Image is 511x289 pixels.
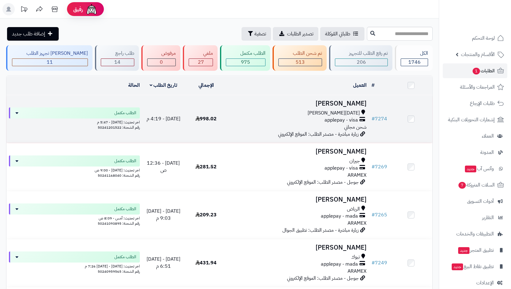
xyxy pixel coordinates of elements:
[279,59,322,66] div: 513
[465,166,476,172] span: جديد
[348,219,367,227] span: ARAMEX
[189,59,213,66] div: 27
[226,59,265,66] div: 975
[458,247,470,254] span: جديد
[12,59,88,66] div: 11
[456,230,494,238] span: التطبيقات والخدمات
[344,123,367,131] span: شحن مجاني
[296,58,305,66] span: 513
[242,27,271,41] button: تصفية
[287,179,359,186] span: جوجل - مصدر الطلب: الموقع الإلكتروني
[371,259,375,267] span: #
[472,66,495,75] span: الطلبات
[371,163,375,171] span: #
[230,148,367,155] h3: [PERSON_NAME]
[371,82,375,89] a: #
[114,58,120,66] span: 14
[98,125,140,130] span: رقم الشحنة: 50241201522
[160,58,163,66] span: 0
[9,215,140,221] div: اخر تحديث: أمس - 8:09 ص
[443,31,507,46] a: لوحة التحكم
[98,173,140,178] span: رقم الشحنة: 50241168040
[114,110,136,116] span: الطلب مكتمل
[482,132,494,140] span: العملاء
[273,27,318,41] a: تصدير الطلبات
[254,30,266,38] span: تصفية
[147,59,176,66] div: 0
[467,197,494,206] span: أدوات التسويق
[85,3,98,15] img: ai-face.png
[443,112,507,127] a: إشعارات التحويلات البنكية
[182,45,219,71] a: ملغي 27
[278,50,322,57] div: تم شحن الطلب
[443,63,507,78] a: الطلبات1
[335,50,388,57] div: تم رفع الطلب للتجهيز
[408,58,421,66] span: 1746
[324,165,358,172] span: applepay - visa
[371,211,387,219] a: #7265
[98,221,140,226] span: رقم الشحنة: 50241093895
[101,59,134,66] div: 14
[321,213,358,220] span: applepay - mada
[150,82,178,89] a: تاريخ الطلب
[230,196,367,203] h3: [PERSON_NAME]
[9,118,140,125] div: اخر تحديث: [DATE] - 5:47 م
[473,68,480,74] span: 1
[278,130,359,138] span: زيارة مباشرة - مصدر الطلب: الموقع الإلكتروني
[371,163,387,171] a: #7269
[320,27,364,41] a: طلباتي المُوكلة
[114,158,136,164] span: الطلب مكتمل
[147,115,180,122] span: [DATE] - 4:19 م
[460,83,495,91] span: المراجعات والأسئلة
[351,254,360,261] span: تبوك
[147,207,180,222] span: [DATE] - [DATE] 9:03 م
[230,244,367,251] h3: [PERSON_NAME]
[458,182,466,189] span: 7
[349,158,360,165] span: جيزان
[394,45,434,71] a: الكل1746
[325,30,350,38] span: طلباتي المُوكلة
[321,261,358,268] span: applepay - mada
[443,227,507,241] a: التطبيقات والخدمات
[241,58,250,66] span: 975
[443,96,507,111] a: طلبات الإرجاع
[443,178,507,192] a: السلات المتروكة7
[371,115,387,122] a: #7274
[353,82,367,89] a: العميل
[458,246,494,255] span: تطبيق المتجر
[371,259,387,267] a: #7249
[470,99,495,108] span: طلبات الإرجاع
[73,6,83,13] span: رفيق
[230,100,367,107] h3: [PERSON_NAME]
[357,58,366,66] span: 206
[271,45,328,71] a: تم شحن الطلب 513
[401,50,428,57] div: الكل
[443,210,507,225] a: التقارير
[308,110,360,117] span: [DATE][PERSON_NAME]
[324,117,358,124] span: applepay - visa
[451,262,494,271] span: تطبيق نقاط البيع
[458,181,495,189] span: السلات المتروكة
[195,259,217,267] span: 431.94
[114,254,136,260] span: الطلب مكتمل
[94,45,140,71] a: طلب راجع 14
[219,45,271,71] a: الطلب مكتمل 975
[443,194,507,209] a: أدوات التسويق
[198,58,204,66] span: 27
[287,275,359,282] span: جوجل - مصدر الطلب: الموقع الإلكتروني
[282,227,359,234] span: زيارة مباشرة - مصدر الطلب: تطبيق الجوال
[461,50,495,59] span: الأقسام والمنتجات
[443,161,507,176] a: وآتس آبجديد
[128,82,140,89] a: الحالة
[47,58,53,66] span: 11
[443,145,507,160] a: المدونة
[5,45,94,71] a: [PERSON_NAME] تجهيز الطلب 11
[443,129,507,143] a: العملاء
[7,27,59,41] a: إضافة طلب جديد
[452,263,463,270] span: جديد
[12,30,45,38] span: إضافة طلب جديد
[443,259,507,274] a: تطبيق نقاط البيعجديد
[443,80,507,94] a: المراجعات والأسئلة
[16,3,32,17] a: تحديثات المنصة
[114,206,136,212] span: الطلب مكتمل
